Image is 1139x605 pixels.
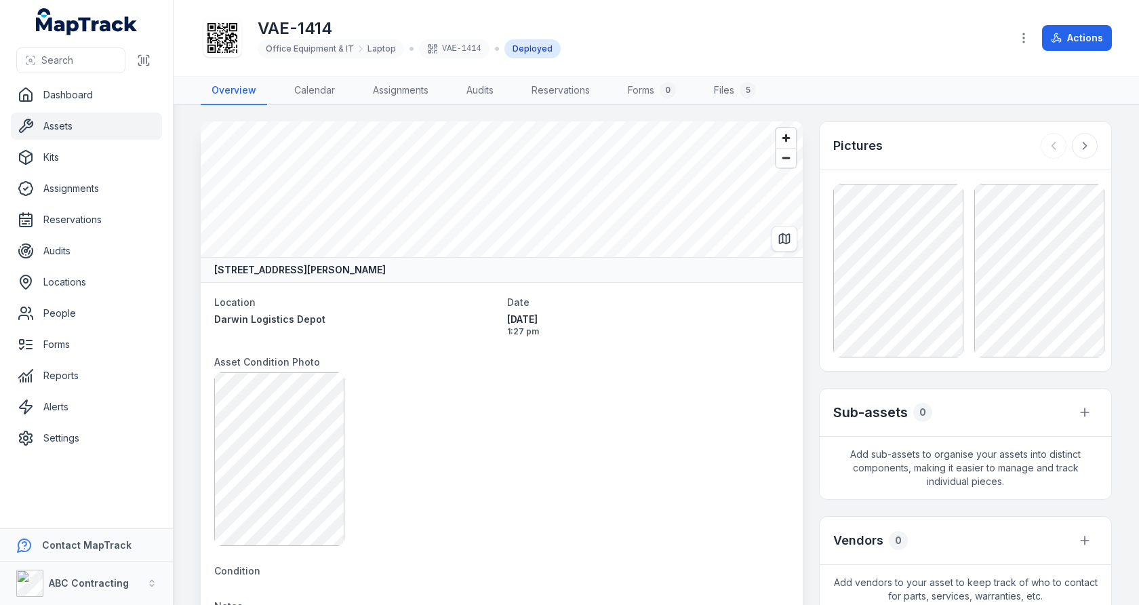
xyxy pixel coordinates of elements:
[367,43,396,54] span: Laptop
[419,39,489,58] div: VAE-1414
[521,77,601,105] a: Reservations
[266,43,354,54] span: Office Equipment & IT
[258,18,561,39] h1: VAE-1414
[214,313,496,326] a: Darwin Logistics Depot
[11,425,162,452] a: Settings
[201,77,267,105] a: Overview
[833,531,883,550] h3: Vendors
[214,296,256,308] span: Location
[214,565,260,577] span: Condition
[913,403,932,422] div: 0
[772,226,797,252] button: Switch to Map View
[11,362,162,389] a: Reports
[11,237,162,265] a: Audits
[507,296,529,308] span: Date
[214,263,386,277] strong: [STREET_ADDRESS][PERSON_NAME]
[16,47,125,73] button: Search
[201,121,803,257] canvas: Map
[507,313,789,337] time: 21/07/2025, 1:27:00 pm
[507,313,789,326] span: [DATE]
[11,81,162,109] a: Dashboard
[42,539,132,551] strong: Contact MapTrack
[11,144,162,171] a: Kits
[740,82,756,98] div: 5
[11,300,162,327] a: People
[507,326,789,337] span: 1:27 pm
[214,313,325,325] span: Darwin Logistics Depot
[833,136,883,155] h3: Pictures
[11,269,162,296] a: Locations
[617,77,687,105] a: Forms0
[11,175,162,202] a: Assignments
[49,577,129,589] strong: ABC Contracting
[283,77,346,105] a: Calendar
[1042,25,1112,51] button: Actions
[362,77,439,105] a: Assignments
[11,331,162,358] a: Forms
[41,54,73,67] span: Search
[11,393,162,421] a: Alerts
[703,77,767,105] a: Files5
[820,437,1111,499] span: Add sub-assets to organise your assets into distinct components, making it easier to manage and t...
[776,128,796,148] button: Zoom in
[11,206,162,233] a: Reservations
[36,8,138,35] a: MapTrack
[11,113,162,140] a: Assets
[776,148,796,168] button: Zoom out
[833,403,908,422] h2: Sub-assets
[456,77,504,105] a: Audits
[504,39,561,58] div: Deployed
[660,82,676,98] div: 0
[889,531,908,550] div: 0
[214,356,320,368] span: Asset Condition Photo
